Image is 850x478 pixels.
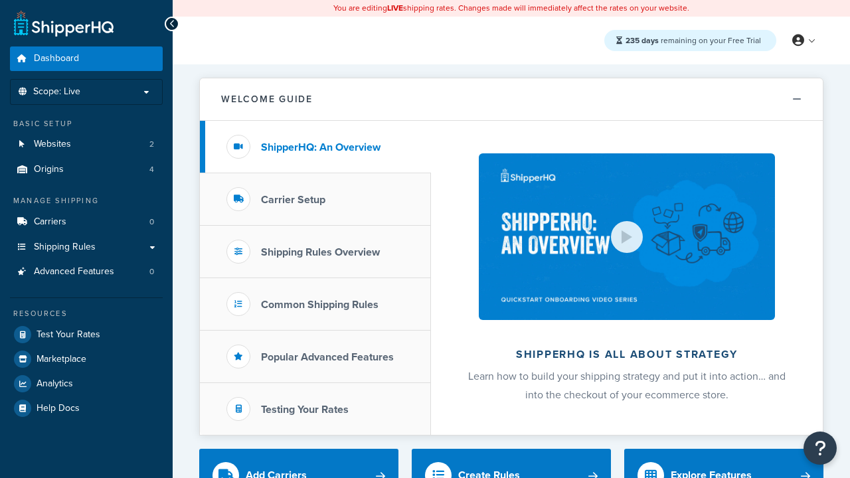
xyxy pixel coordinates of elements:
[387,2,403,14] b: LIVE
[10,235,163,260] a: Shipping Rules
[33,86,80,98] span: Scope: Live
[261,141,381,153] h3: ShipperHQ: An Overview
[10,347,163,371] a: Marketplace
[10,210,163,234] a: Carriers0
[34,53,79,64] span: Dashboard
[261,246,380,258] h3: Shipping Rules Overview
[10,132,163,157] a: Websites2
[10,157,163,182] a: Origins4
[10,260,163,284] a: Advanced Features0
[34,164,64,175] span: Origins
[37,403,80,414] span: Help Docs
[10,210,163,234] li: Carriers
[149,139,154,150] span: 2
[261,351,394,363] h3: Popular Advanced Features
[37,329,100,341] span: Test Your Rates
[10,195,163,206] div: Manage Shipping
[466,349,788,360] h2: ShipperHQ is all about strategy
[37,378,73,390] span: Analytics
[149,266,154,278] span: 0
[149,216,154,228] span: 0
[10,132,163,157] li: Websites
[10,157,163,182] li: Origins
[261,404,349,416] h3: Testing Your Rates
[37,354,86,365] span: Marketplace
[10,372,163,396] a: Analytics
[468,368,786,402] span: Learn how to build your shipping strategy and put it into action… and into the checkout of your e...
[149,164,154,175] span: 4
[479,153,775,320] img: ShipperHQ is all about strategy
[10,308,163,319] div: Resources
[10,118,163,129] div: Basic Setup
[34,266,114,278] span: Advanced Features
[804,432,837,465] button: Open Resource Center
[34,139,71,150] span: Websites
[10,260,163,284] li: Advanced Features
[10,46,163,71] a: Dashboard
[221,94,313,104] h2: Welcome Guide
[261,194,325,206] h3: Carrier Setup
[626,35,659,46] strong: 235 days
[34,242,96,253] span: Shipping Rules
[200,78,823,121] button: Welcome Guide
[261,299,379,311] h3: Common Shipping Rules
[10,323,163,347] a: Test Your Rates
[34,216,66,228] span: Carriers
[10,396,163,420] a: Help Docs
[626,35,761,46] span: remaining on your Free Trial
